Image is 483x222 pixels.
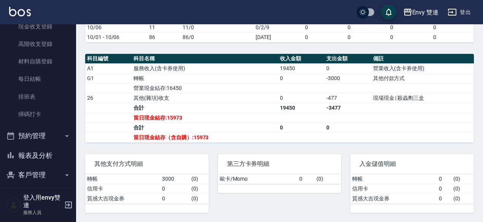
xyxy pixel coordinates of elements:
[23,194,62,209] h5: 登入用envy雙連
[324,73,371,83] td: -3000
[278,93,324,103] td: 0
[412,8,439,17] div: Envy 雙連
[303,22,346,32] td: 0
[346,32,388,42] td: 0
[85,174,209,204] table: a dense table
[346,22,388,32] td: 0
[227,160,332,168] span: 第三方卡券明細
[132,73,278,83] td: 轉帳
[3,105,73,123] a: 掃碼打卡
[400,5,442,20] button: Envy 雙連
[324,93,371,103] td: -477
[160,194,189,203] td: 0
[3,18,73,35] a: 現金收支登錄
[350,174,474,204] table: a dense table
[85,32,147,42] td: 10/01 - 10/06
[451,194,474,203] td: ( 0 )
[189,184,209,194] td: ( 0 )
[85,54,474,143] table: a dense table
[278,63,324,73] td: 19450
[3,126,73,146] button: 預約管理
[132,83,278,93] td: 營業現金結存:16450
[94,160,200,168] span: 其他支付方式明細
[6,197,21,213] img: Person
[9,7,31,16] img: Logo
[181,22,254,32] td: 11/0
[324,103,371,113] td: -3477
[189,174,209,184] td: ( 0 )
[437,184,451,194] td: 0
[132,54,278,64] th: 科目名稱
[85,73,132,83] td: G1
[132,132,278,142] td: 當日現金結存（含自購）:15973
[23,209,62,216] p: 服務人員
[431,32,474,42] td: 0
[85,184,160,194] td: 信用卡
[371,63,474,73] td: 營業收入(含卡券使用)
[388,32,431,42] td: 0
[445,5,474,19] button: 登出
[3,35,73,53] a: 高階收支登錄
[388,22,431,32] td: 0
[278,54,324,64] th: 收入金額
[132,63,278,73] td: 服務收入(含卡券使用)
[132,93,278,103] td: 其他(雜項)收支
[437,174,451,184] td: 0
[3,88,73,105] a: 排班表
[254,22,303,32] td: 0/2/9
[132,113,278,123] td: 當日現金結存:15973
[371,54,474,64] th: 備註
[303,32,346,42] td: 0
[85,63,132,73] td: A1
[147,32,181,42] td: 86
[160,184,189,194] td: 0
[431,22,474,32] td: 0
[85,174,160,184] td: 轉帳
[85,93,132,103] td: 26
[350,174,437,184] td: 轉帳
[160,174,189,184] td: 3000
[85,13,474,43] table: a dense table
[3,146,73,165] button: 報表及分析
[278,123,324,132] td: 0
[3,165,73,185] button: 客戶管理
[132,123,278,132] td: 合計
[85,54,132,64] th: 科目編號
[278,103,324,113] td: 19450
[359,160,465,168] span: 入金儲值明細
[315,174,341,184] td: ( 0 )
[85,22,147,32] td: 10/06
[147,22,181,32] td: 11
[3,185,73,205] button: 員工及薪資
[350,194,437,203] td: 質感大吉現金券
[381,5,396,20] button: save
[85,194,160,203] td: 質感大吉現金券
[324,123,371,132] td: 0
[324,54,371,64] th: 支出金額
[189,194,209,203] td: ( 0 )
[132,103,278,113] td: 合計
[371,73,474,83] td: 其他付款方式
[254,32,303,42] td: [DATE]
[278,73,324,83] td: 0
[297,174,315,184] td: 0
[3,53,73,70] a: 材料自購登錄
[218,174,342,184] table: a dense table
[3,70,73,88] a: 每日結帳
[218,174,298,184] td: 歐卡/Momo
[371,93,474,103] td: 現場現金 | 殺蟲劑三盒
[437,194,451,203] td: 0
[350,184,437,194] td: 信用卡
[451,184,474,194] td: ( 0 )
[324,63,371,73] td: 0
[451,174,474,184] td: ( 0 )
[181,32,254,42] td: 86/0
